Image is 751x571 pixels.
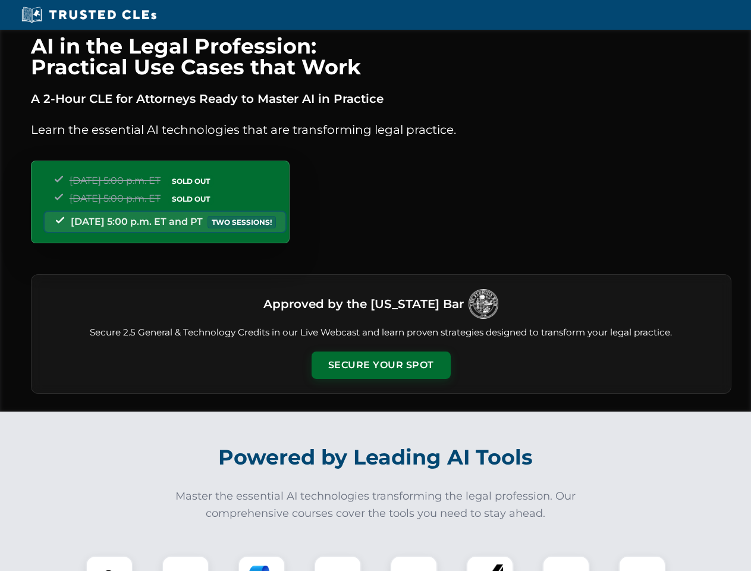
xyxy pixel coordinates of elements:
span: [DATE] 5:00 p.m. ET [70,193,161,204]
img: Trusted CLEs [18,6,160,24]
h1: AI in the Legal Profession: Practical Use Cases that Work [31,36,731,77]
p: Secure 2.5 General & Technology Credits in our Live Webcast and learn proven strategies designed ... [46,326,717,340]
span: [DATE] 5:00 p.m. ET [70,175,161,186]
span: SOLD OUT [168,175,214,187]
h3: Approved by the [US_STATE] Bar [263,293,464,315]
span: SOLD OUT [168,193,214,205]
img: Logo [469,289,498,319]
p: A 2-Hour CLE for Attorneys Ready to Master AI in Practice [31,89,731,108]
p: Master the essential AI technologies transforming the legal profession. Our comprehensive courses... [168,488,584,522]
h2: Powered by Leading AI Tools [46,437,705,478]
button: Secure Your Spot [312,352,451,379]
p: Learn the essential AI technologies that are transforming legal practice. [31,120,731,139]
